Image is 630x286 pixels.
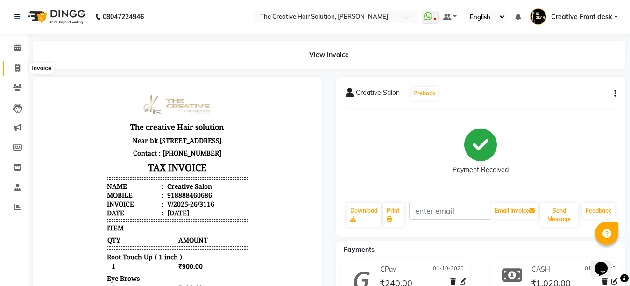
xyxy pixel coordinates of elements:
div: Payment Received [453,165,509,175]
h3: The creative Hair solution [65,34,206,48]
img: file_1657959330379.png [100,7,170,32]
span: 01-10-2025 [433,265,464,274]
span: ₹120.00 [136,197,206,207]
iframe: chat widget [591,249,621,277]
span: 01-10-2025 [585,265,616,274]
button: Email Invoice [491,203,538,219]
div: Date [65,122,121,131]
img: logo [24,4,88,30]
p: Contact : [PHONE_NUMBER] [65,61,206,73]
span: 1 [65,261,135,271]
input: enter email [409,202,490,220]
div: Creative Salon [123,96,170,105]
span: 2 [65,218,135,228]
button: Prebook [411,87,438,100]
span: Upper Lips [65,231,99,240]
span: Payments [343,245,375,254]
span: Root Touch Up ( 1 inch ) [65,166,140,175]
span: Eye Brows [65,252,98,261]
span: 1 [65,175,135,185]
span: AMOUNT [136,149,206,159]
span: Eye Brows [65,188,98,197]
span: ₹900.00 [136,175,206,185]
h3: TAX INVOICE [65,73,206,90]
span: 2 [65,197,135,207]
span: : [120,105,121,114]
span: QTY [65,149,135,159]
div: 918888460686 [123,105,170,114]
span: ₹60.00 [136,261,206,271]
a: Download [347,203,381,227]
a: Print [383,203,404,227]
img: Creative Front desk [530,8,546,25]
span: ₹60.00 [136,240,206,250]
div: Mobile [65,105,121,114]
span: Fore Head [65,274,97,283]
span: ITEM [65,137,82,146]
button: Send Message [540,203,578,227]
span: Creative Salon [356,88,400,101]
div: Invoice [65,114,121,122]
div: Name [65,96,121,105]
span: : [120,122,121,131]
span: Creative Front desk [551,12,612,22]
div: V/2025-26/3116 [123,114,172,122]
span: CASH [531,265,550,274]
div: [DATE] [123,122,147,131]
a: Feedback [582,203,615,219]
span: : [120,114,121,122]
div: View Invoice [33,41,625,69]
span: ₹60.00 [136,218,206,228]
div: Invoice [29,63,53,74]
span: : [120,96,121,105]
p: Near bk [STREET_ADDRESS] [65,48,206,61]
span: GPay [380,265,396,274]
span: Fore Head [65,209,97,218]
span: 2 [65,240,135,250]
b: 08047224946 [103,4,144,30]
